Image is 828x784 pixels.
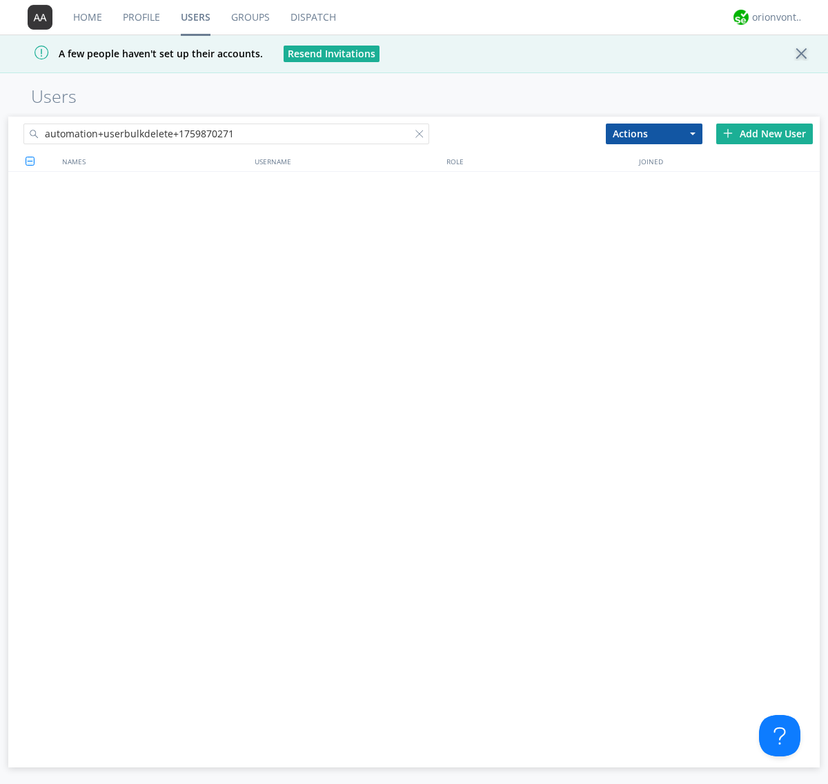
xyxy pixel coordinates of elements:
div: Add New User [716,124,813,144]
button: Resend Invitations [284,46,379,62]
div: ROLE [443,151,635,171]
img: 373638.png [28,5,52,30]
span: A few people haven't set up their accounts. [10,47,263,60]
input: Search users [23,124,429,144]
div: JOINED [635,151,828,171]
div: NAMES [59,151,251,171]
div: USERNAME [251,151,444,171]
button: Actions [606,124,702,144]
div: orionvontas+atlas+automation+org2 [752,10,804,24]
iframe: Toggle Customer Support [759,715,800,756]
img: 29d36aed6fa347d5a1537e7736e6aa13 [733,10,749,25]
img: plus.svg [723,128,733,138]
